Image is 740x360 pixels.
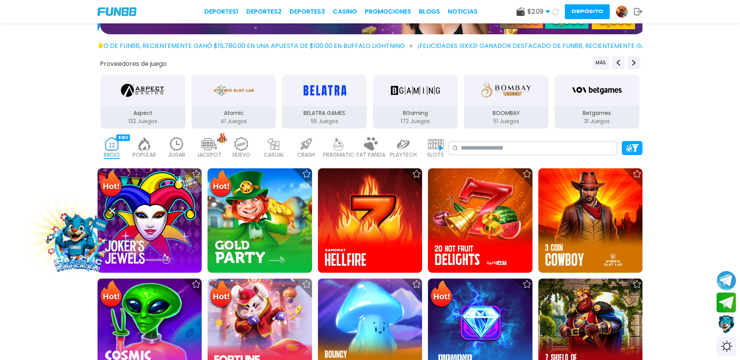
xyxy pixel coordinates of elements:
[42,207,114,279] img: Image Link
[289,7,325,16] a: Deportes3
[208,279,234,310] img: Hot
[264,151,284,159] p: CASUAL
[333,7,357,16] a: CASINO
[100,60,167,68] button: Proveedores de juego
[192,109,276,117] p: Atomic
[192,117,276,125] p: 41 Juegos
[121,79,165,101] img: Aspect
[232,151,250,159] p: NUEVO
[282,109,367,117] p: BELATRA GAMES
[572,79,621,101] img: Betgames
[331,137,346,151] img: pragmatic_light.webp
[101,117,185,125] p: 132 Juegos
[428,168,532,272] img: 20 Hot Fruit Delights
[98,279,124,310] img: Hot
[370,74,461,129] button: BGaming
[429,279,454,310] img: Hot
[555,109,639,117] p: Betgames
[365,7,411,16] a: Promociones
[137,137,152,151] img: popular_light.webp
[616,5,634,18] a: Avatar
[357,151,385,159] p: FAT PANDA
[98,169,124,199] img: Hot
[628,56,640,69] button: Next providers
[538,168,642,272] img: 3 Coin Cowboy
[188,74,279,129] button: Atomic
[373,109,458,117] p: BGaming
[208,169,234,199] img: Hot
[104,151,120,159] p: INICIO
[212,79,256,101] img: Atomic
[217,132,227,143] img: hot
[116,134,130,141] div: 9180
[318,168,422,272] img: Hellfire
[168,151,185,159] p: JUGAR
[208,168,312,272] img: Gold Party
[481,79,531,101] img: BOOMBAY
[555,117,639,125] p: 31 Juegos
[593,56,609,69] button: Previous providers
[363,137,379,151] img: fat_panda_light.webp
[323,151,354,159] p: PRAGMATIC
[552,74,642,129] button: Betgames
[419,7,440,16] a: BLOGS
[298,137,314,151] img: crash_light.webp
[612,56,625,69] button: Previous providers
[101,109,185,117] p: Aspect
[98,74,188,129] button: Aspect
[234,137,249,151] img: new_light.webp
[104,137,120,151] img: home_active.webp
[98,168,202,272] img: Joker's Jewels
[373,117,458,125] p: 172 Juegos
[448,7,477,16] a: NOTICIAS
[717,337,736,356] div: Switch theme
[428,137,444,151] img: slots_light.webp
[204,7,238,16] a: Deportes1
[282,117,367,125] p: 55 Juegos
[717,314,736,335] button: Contact customer service
[427,151,444,159] p: SLOTS
[396,137,411,151] img: playtech_light.webp
[461,74,552,129] button: BOOMBAY
[717,293,736,313] button: Join telegram
[300,79,349,101] img: BELATRA GAMES
[98,7,137,16] img: Company Logo
[266,137,282,151] img: casual_light.webp
[391,79,440,101] img: BGaming
[197,151,222,159] p: JACKPOT
[246,7,282,16] a: Deportes2
[464,117,548,125] p: 51 Juegos
[527,7,550,16] span: $ 2.09
[642,74,733,129] button: BluePrint
[464,109,548,117] p: BOOMBAY
[133,151,156,159] p: POPULAR
[201,137,217,151] img: jackpot_light.webp
[616,6,628,18] img: Avatar
[297,151,315,159] p: CRASH
[717,270,736,291] button: Join telegram channel
[625,144,639,152] img: Platform Filter
[390,151,417,159] p: PLAYTECH
[169,137,185,151] img: recent_light.webp
[279,74,370,129] button: BELATRA GAMES
[565,4,610,19] button: Depósito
